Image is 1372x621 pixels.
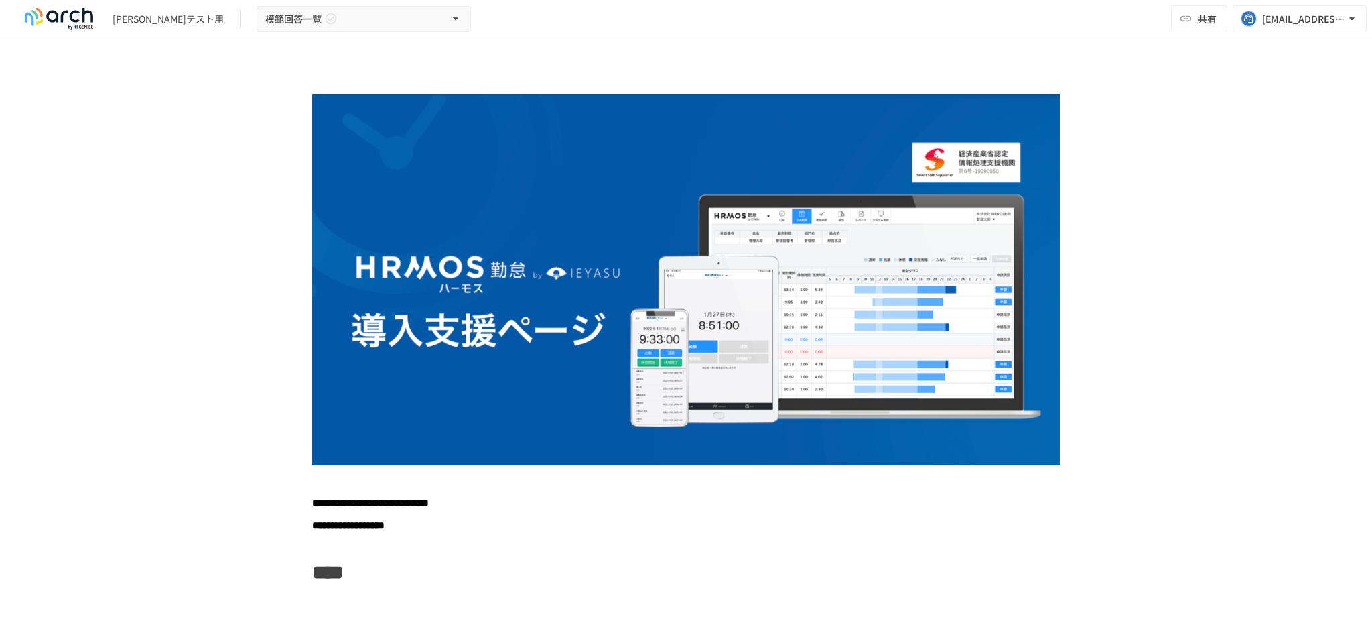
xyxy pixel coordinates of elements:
img: l0mbyLEhUrASHL3jmzuuxFt4qdie8HDrPVHkIveOjLi [312,94,1060,465]
button: 共有 [1171,5,1227,32]
div: [PERSON_NAME]テスト用 [113,12,224,26]
button: [EMAIL_ADDRESS][DOMAIN_NAME] [1233,5,1367,32]
button: 模範回答一覧 [257,6,471,32]
span: 共有 [1198,11,1217,26]
img: logo-default@2x-9cf2c760.svg [16,8,102,30]
span: 模範回答一覧 [265,11,322,27]
div: [EMAIL_ADDRESS][DOMAIN_NAME] [1262,11,1345,27]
